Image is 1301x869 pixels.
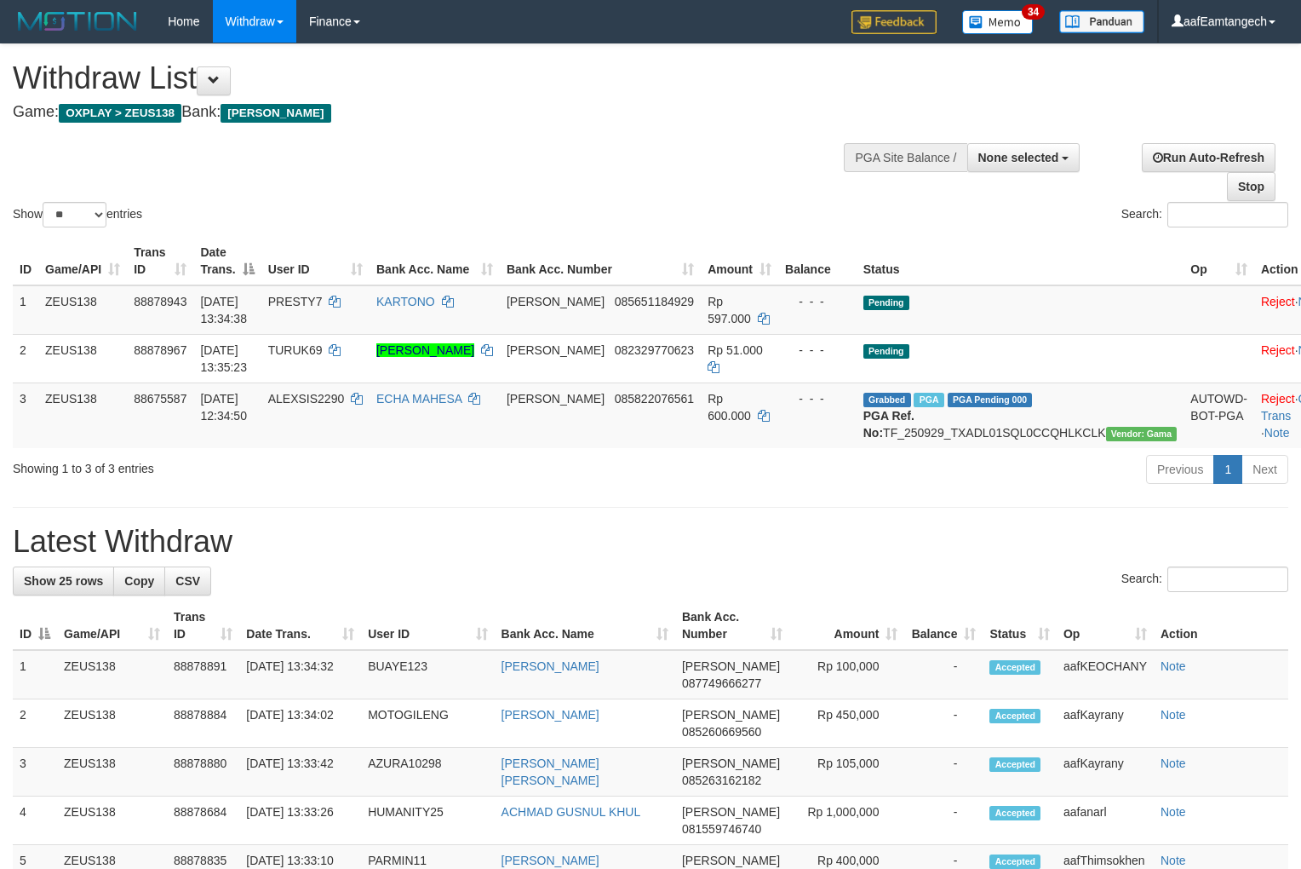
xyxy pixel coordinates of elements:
div: - - - [785,293,850,310]
a: Note [1161,757,1186,770]
span: Grabbed [863,393,911,407]
td: 2 [13,699,57,748]
th: ID: activate to sort column descending [13,601,57,650]
span: [PERSON_NAME] [507,392,605,406]
a: ACHMAD GUSNUL KHUL [501,805,641,819]
a: Run Auto-Refresh [1142,143,1275,172]
td: ZEUS138 [38,285,127,335]
td: Rp 1,000,000 [789,797,905,845]
th: User ID: activate to sort column ascending [261,237,370,285]
span: Show 25 rows [24,574,103,588]
a: [PERSON_NAME] [PERSON_NAME] [501,757,599,787]
th: Date Trans.: activate to sort column descending [193,237,261,285]
span: CSV [175,574,200,588]
a: Note [1264,426,1290,440]
a: [PERSON_NAME] [501,854,599,867]
span: Rp 51.000 [708,343,763,357]
td: 3 [13,383,38,448]
a: Next [1241,455,1288,484]
td: AUTOWD-BOT-PGA [1184,383,1254,448]
span: Copy 087749666277 to clipboard [682,676,761,690]
input: Search: [1167,567,1288,592]
span: Accepted [989,660,1040,675]
td: Rp 450,000 [789,699,905,748]
label: Show entries [13,202,142,227]
span: [PERSON_NAME] [221,104,330,123]
td: ZEUS138 [38,383,127,448]
th: Amount: activate to sort column ascending [789,601,905,650]
span: Copy 081559746740 to clipboard [682,822,761,836]
td: 88878891 [167,650,239,699]
select: Showentries [43,202,106,227]
span: Accepted [989,855,1040,869]
td: ZEUS138 [57,748,167,797]
th: Date Trans.: activate to sort column ascending [239,601,361,650]
span: [PERSON_NAME] [682,659,780,673]
img: panduan.png [1059,10,1144,33]
span: Accepted [989,806,1040,820]
td: [DATE] 13:33:42 [239,748,361,797]
span: ALEXSIS2290 [268,392,345,406]
span: [DATE] 12:34:50 [200,392,247,423]
a: Show 25 rows [13,567,114,596]
th: Op: activate to sort column ascending [1184,237,1254,285]
h1: Latest Withdraw [13,525,1288,559]
label: Search: [1121,567,1288,592]
a: Note [1161,854,1186,867]
span: Accepted [989,709,1040,723]
a: [PERSON_NAME] [501,708,599,722]
span: Copy 082329770623 to clipboard [615,343,694,357]
img: MOTION_logo.png [13,9,142,34]
span: 34 [1022,4,1045,20]
span: [PERSON_NAME] [682,757,780,770]
th: Balance [778,237,857,285]
span: None selected [978,151,1059,164]
a: ECHA MAHESA [376,392,461,406]
span: Accepted [989,757,1040,772]
th: Game/API: activate to sort column ascending [57,601,167,650]
td: ZEUS138 [57,650,167,699]
span: [PERSON_NAME] [682,805,780,819]
span: Marked by aafpengsreynich [914,393,943,407]
span: [DATE] 13:34:38 [200,295,247,325]
a: Note [1161,659,1186,673]
td: [DATE] 13:34:02 [239,699,361,748]
div: - - - [785,390,850,407]
a: Reject [1261,295,1295,308]
td: [DATE] 13:33:26 [239,797,361,845]
h4: Game: Bank: [13,104,851,121]
th: Amount: activate to sort column ascending [701,237,778,285]
th: ID [13,237,38,285]
td: 1 [13,285,38,335]
td: aafKayrany [1057,699,1154,748]
b: PGA Ref. No: [863,409,914,440]
td: - [904,699,983,748]
a: Reject [1261,392,1295,406]
span: 88675587 [134,392,186,406]
h1: Withdraw List [13,61,851,95]
th: Bank Acc. Number: activate to sort column ascending [675,601,789,650]
td: AZURA10298 [361,748,494,797]
span: PGA Pending [948,393,1033,407]
td: Rp 100,000 [789,650,905,699]
label: Search: [1121,202,1288,227]
span: Pending [863,296,909,310]
th: Balance: activate to sort column ascending [904,601,983,650]
div: PGA Site Balance / [844,143,966,172]
div: Showing 1 to 3 of 3 entries [13,453,530,477]
span: [PERSON_NAME] [682,708,780,722]
a: Reject [1261,343,1295,357]
td: HUMANITY25 [361,797,494,845]
a: KARTONO [376,295,435,308]
th: Action [1154,601,1288,650]
th: Bank Acc. Name: activate to sort column ascending [370,237,500,285]
a: Note [1161,805,1186,819]
span: Rp 600.000 [708,392,751,423]
td: 88878884 [167,699,239,748]
span: Copy 085260669560 to clipboard [682,725,761,739]
a: CSV [164,567,211,596]
span: Copy 085651184929 to clipboard [615,295,694,308]
span: PRESTY7 [268,295,323,308]
a: [PERSON_NAME] [376,343,474,357]
input: Search: [1167,202,1288,227]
